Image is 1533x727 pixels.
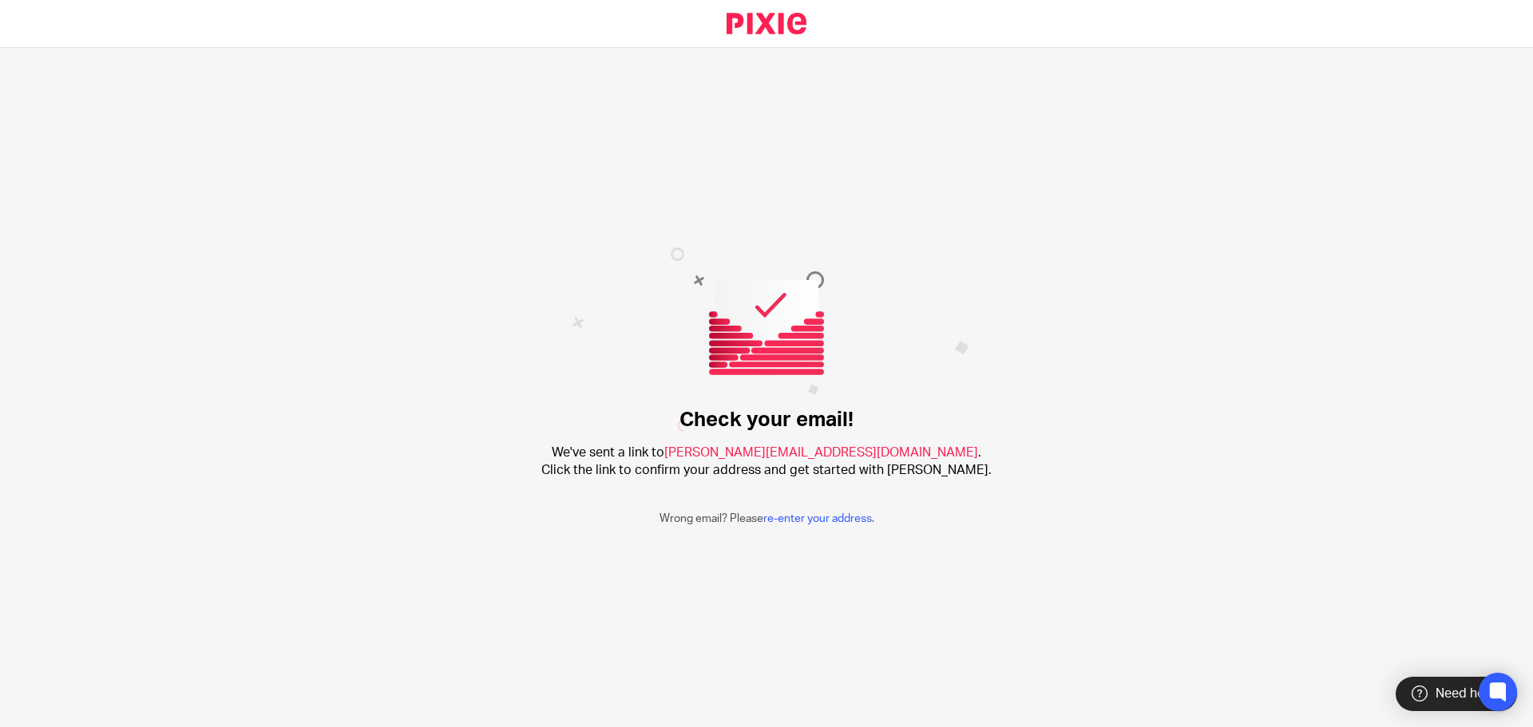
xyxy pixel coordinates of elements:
[660,511,874,527] p: Wrong email? Please .
[541,444,992,479] h2: We've sent a link to . Click the link to confirm your address and get started with [PERSON_NAME].
[1396,677,1517,711] div: Need help?
[679,408,854,433] h1: Check your email!
[664,446,978,459] span: [PERSON_NAME][EMAIL_ADDRESS][DOMAIN_NAME]
[572,247,969,432] img: Confirm email image
[763,513,872,524] a: re-enter your address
